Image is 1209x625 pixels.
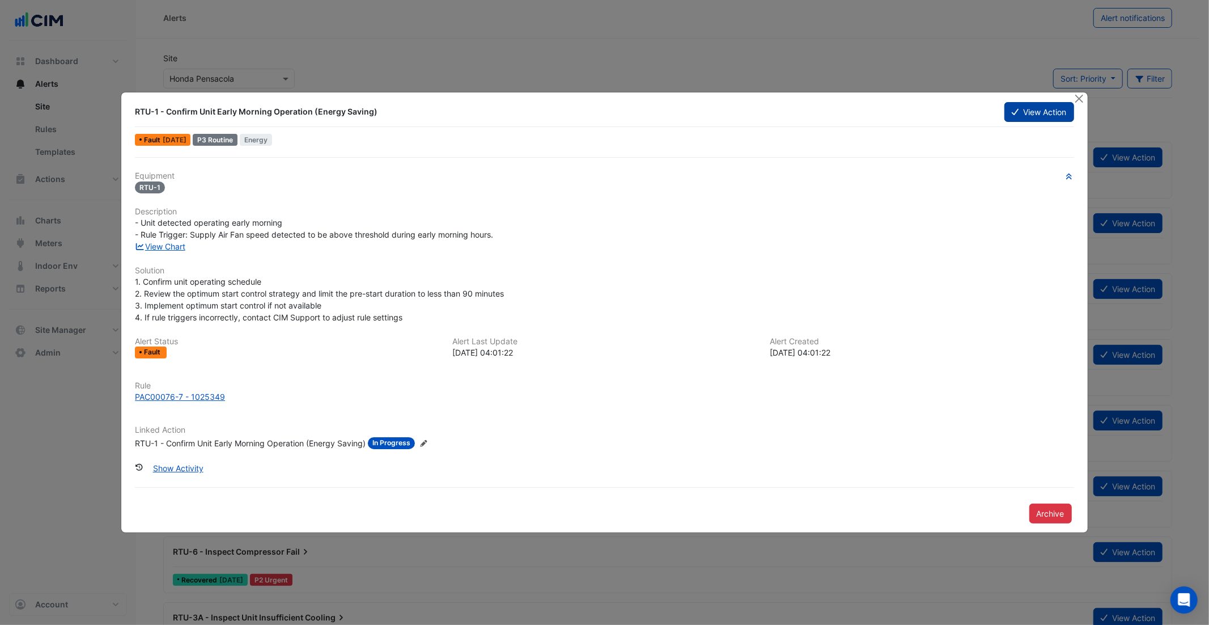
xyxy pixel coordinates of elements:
span: RTU-1 [135,181,165,193]
span: In Progress [368,437,415,449]
fa-icon: Edit Linked Action [419,439,428,447]
div: PAC00076-7 - 1025349 [135,391,225,403]
button: View Action [1004,102,1074,122]
h6: Rule [135,381,1074,391]
button: Show Activity [146,458,211,478]
div: RTU-1 - Confirm Unit Early Morning Operation (Energy Saving) [135,106,991,117]
a: PAC00076-7 - 1025349 [135,391,1074,403]
span: 1. Confirm unit operating schedule 2. Review the optimum start control strategy and limit the pre... [135,277,504,322]
h6: Equipment [135,171,1074,181]
h6: Description [135,207,1074,217]
span: Energy [240,134,272,146]
div: Open Intercom Messenger [1170,586,1198,614]
span: - Unit detected operating early morning - Rule Trigger: Supply Air Fan speed detected to be above... [135,218,493,239]
div: RTU-1 - Confirm Unit Early Morning Operation (Energy Saving) [135,437,366,449]
h6: Alert Created [770,337,1074,347]
button: Close [1074,92,1085,104]
span: Fault [144,137,163,143]
a: View Chart [135,242,185,251]
h6: Alert Status [135,337,439,347]
h6: Solution [135,266,1074,276]
span: Mon 22-Sep-2025 19:01 AEST [163,136,186,144]
div: [DATE] 04:01:22 [770,347,1074,358]
h6: Alert Last Update [452,337,756,347]
h6: Linked Action [135,425,1074,435]
div: [DATE] 04:01:22 [452,347,756,358]
span: Fault [144,349,163,356]
div: P3 Routine [193,134,237,146]
button: Archive [1029,504,1072,523]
